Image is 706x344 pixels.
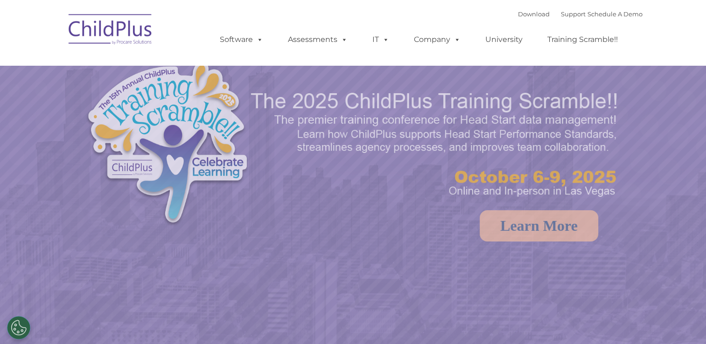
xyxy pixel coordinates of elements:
[7,316,30,339] button: Cookies Settings
[518,10,643,18] font: |
[64,7,157,54] img: ChildPlus by Procare Solutions
[561,10,586,18] a: Support
[518,10,550,18] a: Download
[587,10,643,18] a: Schedule A Demo
[210,30,273,49] a: Software
[363,30,398,49] a: IT
[480,210,598,241] a: Learn More
[538,30,627,49] a: Training Scramble!!
[476,30,532,49] a: University
[405,30,470,49] a: Company
[279,30,357,49] a: Assessments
